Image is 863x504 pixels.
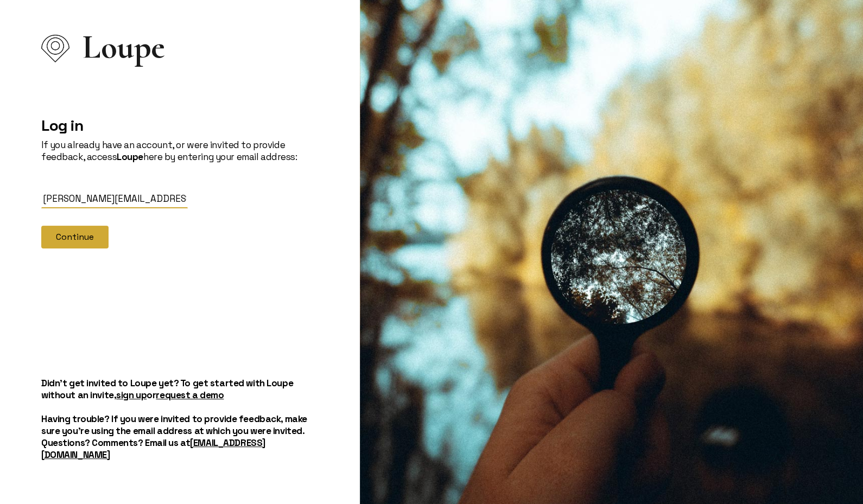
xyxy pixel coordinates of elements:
a: sign up [116,389,147,401]
h2: Log in [41,116,319,135]
strong: Loupe [117,151,143,163]
p: If you already have an account, or were invited to provide feedback, access here by entering your... [41,139,319,163]
button: Continue [41,226,109,248]
img: Loupe Logo [41,35,69,62]
input: Email Address [41,189,188,209]
h5: Didn't get invited to Loupe yet? To get started with Loupe without an invite, or Having trouble? ... [41,377,319,461]
a: request a demo [156,389,224,401]
span: Loupe [83,41,165,53]
a: [EMAIL_ADDRESS][DOMAIN_NAME] [41,437,265,461]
